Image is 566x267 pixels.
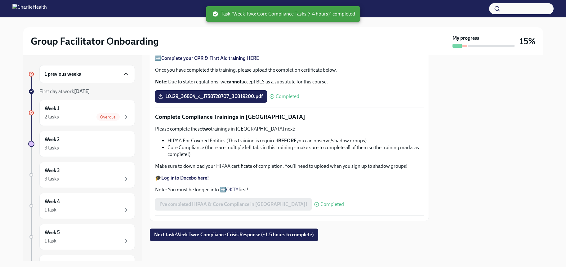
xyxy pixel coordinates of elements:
a: Week 51 task [28,224,135,250]
p: Please complete these trainings in [GEOGRAPHIC_DATA] next: [155,126,424,132]
span: First day at work [39,88,90,94]
li: HIPAA For Covered Entities (This training is required you can observe/shadow groups) [167,137,424,144]
strong: cannot [227,79,242,85]
p: ➡️ [155,55,424,62]
p: Complete Compliance Trainings in [GEOGRAPHIC_DATA] [155,113,424,121]
li: Core Compliance (there are multiple left tabs in this training - make sure to complete all of the... [167,144,424,158]
img: CharlieHealth [12,4,47,14]
span: Next task : Week Two: Compliance Crisis Response (~1.5 hours to complete) [154,232,314,238]
a: Log into Docebo here! [161,175,209,181]
h2: Group Facilitator Onboarding [31,35,159,47]
a: Week 33 tasks [28,162,135,188]
a: OKTA [226,187,238,193]
label: 10129_36804_c_1758728707_30319200.pdf [155,90,267,103]
p: Note: You must be logged into ➡️ first! [155,186,424,193]
div: 3 tasks [45,145,59,151]
h6: Week 6 [45,260,60,267]
a: Week 12 tasksOverdue [28,100,135,126]
span: 10129_36804_c_1758728707_30319200.pdf [159,93,263,100]
p: Make sure to download your HIPAA certificate of completion. You'll need to upload when you sign u... [155,163,424,170]
button: Next task:Week Two: Compliance Crisis Response (~1.5 hours to complete) [150,229,318,241]
strong: [DATE] [74,88,90,94]
h6: Week 4 [45,198,60,205]
h6: Week 2 [45,136,60,143]
h3: 15% [519,36,536,47]
span: Overdue [96,115,119,119]
div: 1 previous weeks [39,65,135,83]
div: 1 task [45,238,56,244]
p: 🎓 [155,175,424,181]
span: Task "Week Two: Core Compliance Tasks (~ 4 hours)" completed [212,11,355,17]
strong: Note [155,79,166,85]
span: Completed [276,94,299,99]
h6: Week 3 [45,167,60,174]
p: : Due to state regulations, we accept BLS as a substitute for this course. [155,78,424,85]
p: Once you have completed this training, please upload the completion certificate below. [155,67,424,73]
div: 2 tasks [45,113,59,120]
div: 1 task [45,207,56,213]
h6: 1 previous weeks [45,71,81,78]
h6: Week 1 [45,105,59,112]
a: Complete your CPR & First Aid training HERE [161,55,259,61]
a: Week 23 tasks [28,131,135,157]
a: Week 41 task [28,193,135,219]
strong: BEFORE [278,138,296,144]
div: 3 tasks [45,176,59,182]
strong: My progress [452,35,479,42]
strong: two [202,126,211,132]
span: Completed [320,202,344,207]
h6: Week 5 [45,229,60,236]
a: First day at work[DATE] [28,88,135,95]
